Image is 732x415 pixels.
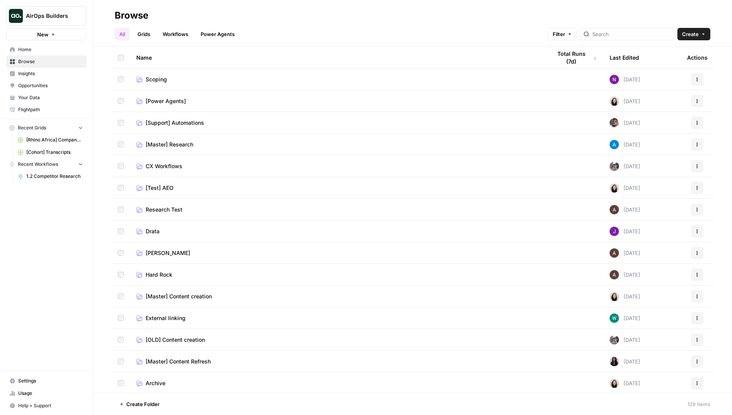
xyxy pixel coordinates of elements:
a: Grids [133,28,155,40]
img: a2mlt6f1nb2jhzcjxsuraj5rj4vi [610,335,619,344]
a: Scoping [136,76,539,83]
a: [Master] Content creation [136,293,539,300]
a: Drata [136,227,539,235]
a: Research Test [136,206,539,214]
span: [Master] Content Refresh [146,358,211,365]
img: vaiar9hhcrg879pubqop5lsxqhgw [610,313,619,323]
div: [DATE] [610,140,640,149]
span: [Cohort] Transcripts [26,149,83,156]
a: [Support] Automations [136,119,539,127]
span: Research Test [146,206,182,214]
img: a2mlt6f1nb2jhzcjxsuraj5rj4vi [610,162,619,171]
img: rox323kbkgutb4wcij4krxobkpon [610,357,619,366]
div: [DATE] [610,118,640,127]
div: [DATE] [610,379,640,388]
span: [OLD] Content creation [146,336,205,344]
button: New [6,29,86,40]
button: Help + Support [6,400,86,412]
a: Browse [6,55,86,68]
span: Recent Grids [18,124,46,131]
span: Scoping [146,76,167,83]
img: t5ef5oef8zpw1w4g2xghobes91mw [610,379,619,388]
a: Power Agents [196,28,239,40]
button: Recent Workflows [6,158,86,170]
img: kedmmdess6i2jj5txyq6cw0yj4oc [610,75,619,84]
div: 128 Items [687,400,710,408]
span: Flightpath [18,106,83,113]
a: [Cohort] Transcripts [14,146,86,158]
div: Last Edited [610,47,639,68]
span: Opportunities [18,82,83,89]
img: wtbmvrjo3qvncyiyitl6zoukl9gz [610,205,619,214]
span: Browse [18,58,83,65]
div: Name [136,47,539,68]
button: Workspace: AirOps Builders [6,6,86,26]
a: [Master] Content Refresh [136,358,539,365]
img: AirOps Builders Logo [9,9,23,23]
div: [DATE] [610,357,640,366]
div: [DATE] [610,96,640,106]
img: nj1ssy6o3lyd6ijko0eoja4aphzn [610,227,619,236]
a: 1.2 Competitor Research [14,170,86,183]
span: Usage [18,390,83,397]
span: Drata [146,227,160,235]
a: External linking [136,314,539,322]
span: Help + Support [18,402,83,409]
span: AirOps Builders [26,12,73,20]
div: [DATE] [610,248,640,258]
span: Archive [146,379,165,387]
a: Archive [136,379,539,387]
span: Home [18,46,83,53]
a: Settings [6,375,86,387]
span: Create [682,30,699,38]
span: [Master] Research [146,141,193,148]
span: Settings [18,377,83,384]
a: [Power Agents] [136,97,539,105]
div: Browse [115,9,148,22]
div: [DATE] [610,335,640,344]
div: [DATE] [610,162,640,171]
input: Search [592,30,671,38]
span: New [37,31,48,38]
button: Filter [548,28,577,40]
div: [DATE] [610,270,640,279]
span: [PERSON_NAME] [146,249,190,257]
a: Your Data [6,91,86,104]
button: Create [677,28,710,40]
a: Workflows [158,28,193,40]
span: [Rhino Africa] Company Research [26,136,83,143]
a: Flightpath [6,103,86,116]
span: Insights [18,70,83,77]
span: [Test] AEO [146,184,174,192]
img: wtbmvrjo3qvncyiyitl6zoukl9gz [610,270,619,279]
a: All [115,28,130,40]
div: [DATE] [610,183,640,193]
a: [Master] Research [136,141,539,148]
a: Insights [6,67,86,80]
div: [DATE] [610,227,640,236]
div: Actions [687,47,708,68]
img: o3cqybgnmipr355j8nz4zpq1mc6x [610,140,619,149]
img: wtbmvrjo3qvncyiyitl6zoukl9gz [610,248,619,258]
span: External linking [146,314,186,322]
div: [DATE] [610,205,640,214]
span: Filter [553,30,565,38]
span: [Support] Automations [146,119,204,127]
button: Create Folder [115,398,164,410]
div: [DATE] [610,292,640,301]
a: [Test] AEO [136,184,539,192]
span: Create Folder [126,400,160,408]
a: [OLD] Content creation [136,336,539,344]
a: Hard Rock [136,271,539,279]
span: Hard Rock [146,271,172,279]
img: t5ef5oef8zpw1w4g2xghobes91mw [610,292,619,301]
span: [Master] Content creation [146,293,212,300]
img: u93l1oyz1g39q1i4vkrv6vz0p6p4 [610,118,619,127]
div: [DATE] [610,313,640,323]
a: Home [6,43,86,56]
div: Total Runs (7d) [552,47,597,68]
div: [DATE] [610,75,640,84]
a: [PERSON_NAME] [136,249,539,257]
span: Your Data [18,94,83,101]
img: t5ef5oef8zpw1w4g2xghobes91mw [610,183,619,193]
